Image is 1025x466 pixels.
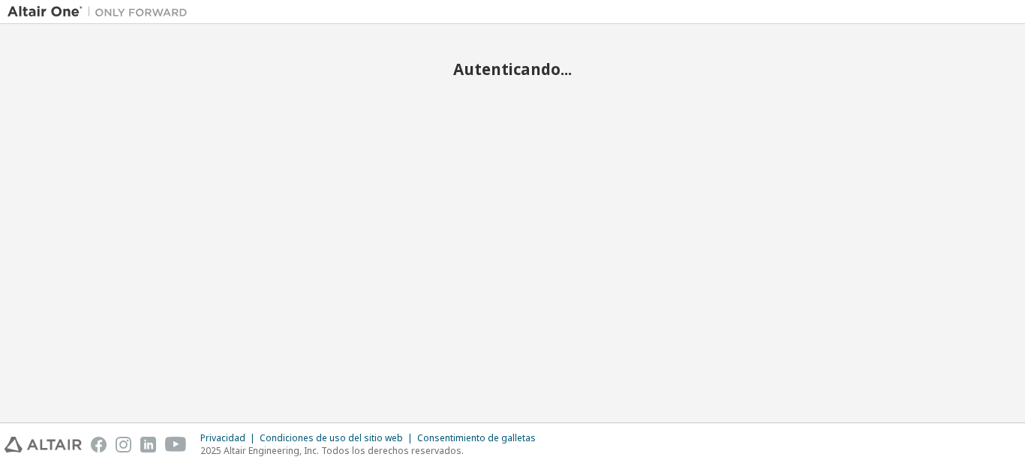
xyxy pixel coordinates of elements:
img: Altair Uno [8,5,195,20]
div: Privacidad [200,432,260,444]
div: Condiciones de uso del sitio web [260,432,417,444]
img: linkedin.svg [140,437,156,452]
h2: Autenticando... [8,59,1017,79]
img: altair_logo.svg [5,437,82,452]
p: 2025 Altair Engineering, Inc. Todos los derechos reservados. [200,444,545,457]
img: instagram.svg [116,437,131,452]
img: youtube.svg [165,437,187,452]
img: facebook.svg [91,437,107,452]
div: Consentimiento de galletas [417,432,545,444]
